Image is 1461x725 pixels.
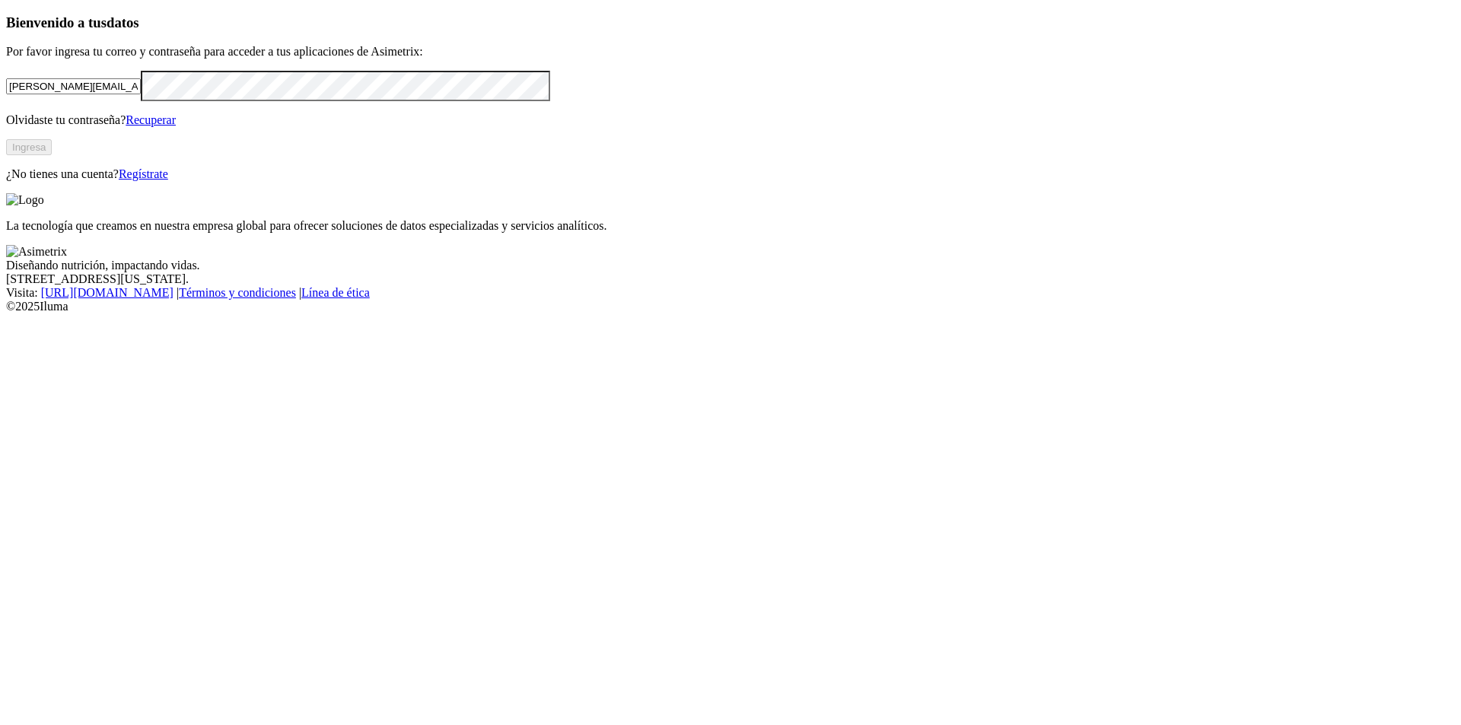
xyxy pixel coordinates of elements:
[6,139,52,155] button: Ingresa
[6,113,1455,127] p: Olvidaste tu contraseña?
[6,245,67,259] img: Asimetrix
[6,78,141,94] input: Tu correo
[119,167,168,180] a: Regístrate
[6,167,1455,181] p: ¿No tienes una cuenta?
[41,286,173,299] a: [URL][DOMAIN_NAME]
[6,286,1455,300] div: Visita : | |
[126,113,176,126] a: Recuperar
[301,286,370,299] a: Línea de ética
[6,14,1455,31] h3: Bienvenido a tus
[6,300,1455,313] div: © 2025 Iluma
[6,259,1455,272] div: Diseñando nutrición, impactando vidas.
[6,272,1455,286] div: [STREET_ADDRESS][US_STATE].
[179,286,296,299] a: Términos y condiciones
[6,45,1455,59] p: Por favor ingresa tu correo y contraseña para acceder a tus aplicaciones de Asimetrix:
[6,193,44,207] img: Logo
[6,219,1455,233] p: La tecnología que creamos en nuestra empresa global para ofrecer soluciones de datos especializad...
[107,14,139,30] span: datos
